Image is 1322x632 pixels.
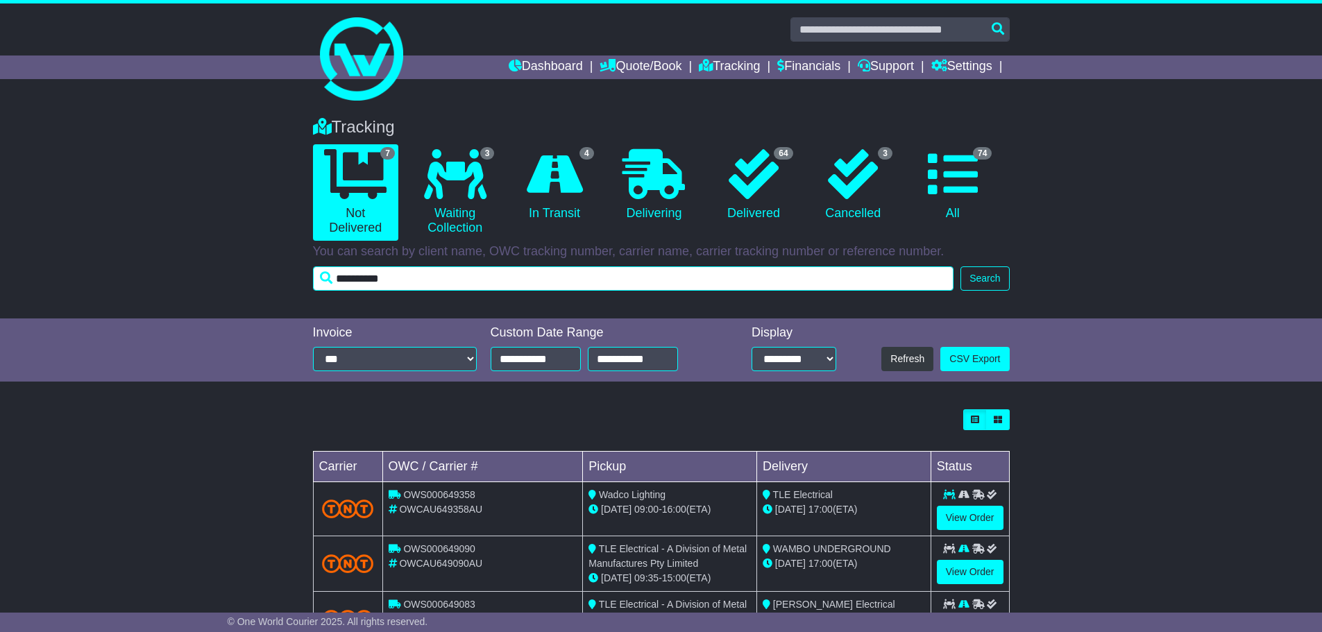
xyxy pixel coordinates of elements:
[511,144,597,226] a: 4 In Transit
[509,55,583,79] a: Dashboard
[611,144,697,226] a: Delivering
[313,452,382,482] td: Carrier
[811,144,896,226] a: 3 Cancelled
[380,147,395,160] span: 7
[322,554,374,573] img: TNT_Domestic.png
[399,558,482,569] span: OWCAU649090AU
[662,572,686,583] span: 15:00
[412,144,498,241] a: 3 Waiting Collection
[808,558,833,569] span: 17:00
[588,502,751,517] div: - (ETA)
[878,147,892,160] span: 3
[774,147,793,160] span: 64
[752,325,836,341] div: Display
[931,55,992,79] a: Settings
[322,610,374,629] img: TNT_Domestic.png
[601,504,632,515] span: [DATE]
[322,499,374,518] img: TNT_Domestic.png
[777,55,840,79] a: Financials
[973,147,992,160] span: 74
[756,452,931,482] td: Delivery
[699,55,760,79] a: Tracking
[403,489,475,500] span: OWS000649358
[937,560,1003,584] a: View Order
[313,244,1010,259] p: You can search by client name, OWC tracking number, carrier name, carrier tracking number or refe...
[910,144,995,226] a: 74 All
[228,616,428,627] span: © One World Courier 2025. All rights reserved.
[491,325,713,341] div: Custom Date Range
[940,347,1009,371] a: CSV Export
[763,599,895,624] span: [PERSON_NAME] Electrical Engineering Services
[403,599,475,610] span: OWS000649083
[960,266,1009,291] button: Search
[480,147,495,160] span: 3
[403,543,475,554] span: OWS000649090
[711,144,796,226] a: 64 Delivered
[588,543,747,569] span: TLE Electrical - A Division of Metal Manufactures Pty Limited
[313,144,398,241] a: 7 Not Delivered
[808,504,833,515] span: 17:00
[313,325,477,341] div: Invoice
[763,502,925,517] div: (ETA)
[634,504,659,515] span: 09:00
[931,452,1009,482] td: Status
[399,504,482,515] span: OWCAU649358AU
[382,452,583,482] td: OWC / Carrier #
[858,55,914,79] a: Support
[775,558,806,569] span: [DATE]
[937,506,1003,530] a: View Order
[579,147,594,160] span: 4
[881,347,933,371] button: Refresh
[600,55,681,79] a: Quote/Book
[775,504,806,515] span: [DATE]
[588,571,751,586] div: - (ETA)
[634,572,659,583] span: 09:35
[763,556,925,571] div: (ETA)
[583,452,757,482] td: Pickup
[662,504,686,515] span: 16:00
[599,489,666,500] span: Wadco Lighting
[773,489,833,500] span: TLE Electrical
[601,572,632,583] span: [DATE]
[306,117,1017,137] div: Tracking
[773,543,891,554] span: WAMBO UNDERGROUND
[588,599,747,624] span: TLE Electrical - A Division of Metal Manufactures Pty Limited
